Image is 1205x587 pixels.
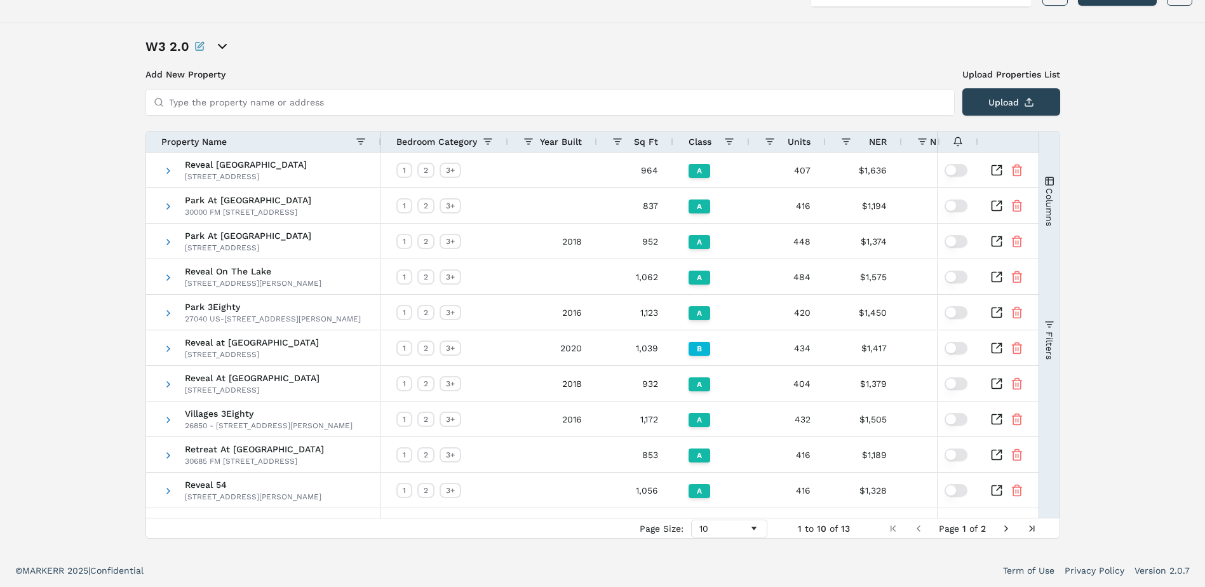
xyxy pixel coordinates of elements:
span: Confidential [90,565,144,576]
div: [STREET_ADDRESS] [185,349,319,360]
div: 2 [417,341,434,356]
button: Remove Property From Portfolio [1011,306,1023,319]
div: $1,575 [826,259,902,294]
span: 10 [817,523,826,534]
div: $1,417 [826,330,902,365]
div: 1 [396,483,412,498]
div: [STREET_ADDRESS] [185,172,307,182]
div: 3+ [440,376,461,391]
button: Remove Property From Portfolio [1011,484,1023,497]
div: 2018 [508,366,597,401]
div: $1.44 [902,224,991,259]
button: Remove Property From Portfolio [1011,271,1023,283]
span: Reveal At [GEOGRAPHIC_DATA] [185,374,320,382]
div: 484 [750,259,826,294]
div: 3+ [440,412,461,427]
div: 434 [750,330,826,365]
button: Remove Property From Portfolio [1011,377,1023,390]
div: Page Size: [640,523,683,534]
div: A [689,235,710,249]
span: Year Built [540,137,582,147]
button: Remove Property From Portfolio [1011,235,1023,248]
a: Inspect Comparable [990,449,1003,461]
div: 2 [417,198,434,213]
div: B [689,342,710,356]
div: 2 [417,234,434,249]
div: 1 [396,198,412,213]
span: 1 [962,523,966,534]
span: to [805,523,814,534]
div: Previous Page [913,523,924,534]
div: 10 [699,523,749,534]
div: $1.43 [902,188,991,223]
a: Inspect Comparable [990,235,1003,248]
div: 2 [417,163,434,178]
a: Inspect Comparable [990,377,1003,390]
div: 30000 FM [STREET_ADDRESS] [185,207,311,217]
div: 2 [417,447,434,462]
div: [STREET_ADDRESS][PERSON_NAME] [185,278,321,288]
div: [STREET_ADDRESS] [185,385,320,395]
div: $1.39 [902,437,991,472]
div: A [689,484,710,498]
div: 2020 [508,330,597,365]
div: $1,328 [826,473,902,508]
div: 1 [396,163,412,178]
div: 3+ [440,341,461,356]
div: 2018 [508,224,597,259]
div: A [689,413,710,427]
div: $1,379 [826,366,902,401]
span: NER/Sq Ft [930,137,976,147]
a: Privacy Policy [1065,564,1124,577]
span: Filters [1044,331,1054,359]
div: 952 [597,224,673,259]
div: $1,505 [826,401,902,436]
div: 1 [396,234,412,249]
a: Inspect Comparable [990,164,1003,177]
button: Upload [962,88,1060,116]
div: $1,636 [826,152,902,187]
a: Term of Use [1003,564,1054,577]
span: Retreat At [GEOGRAPHIC_DATA] [185,445,324,454]
div: 853 [597,437,673,472]
div: 2 [417,376,434,391]
span: NER [869,137,887,147]
div: 27040 US-[STREET_ADDRESS][PERSON_NAME] [185,314,361,324]
span: Villages 3Eighty [185,409,353,418]
div: $1.48 [902,259,991,294]
div: 3+ [440,163,461,178]
a: Inspect Comparable [990,199,1003,212]
div: 407 [750,152,826,187]
a: Inspect Comparable [990,413,1003,426]
input: Type the property name or address [169,90,946,115]
div: [STREET_ADDRESS] [185,243,311,253]
div: 1,062 [597,259,673,294]
div: $1.28 [902,401,991,436]
div: 2016 [508,295,597,330]
span: 13 [841,523,850,534]
button: open portfolio options [215,39,230,54]
span: Reveal at [GEOGRAPHIC_DATA] [185,338,319,347]
div: 2016 [508,401,597,436]
div: 3+ [440,305,461,320]
div: 26850 - [STREET_ADDRESS][PERSON_NAME] [185,421,353,431]
a: Inspect Comparable [990,484,1003,497]
span: Park 3Eighty [185,302,361,311]
div: $1.26 [902,473,991,508]
div: A [689,449,710,462]
span: Park At [GEOGRAPHIC_DATA] [185,231,311,240]
div: 1 [396,447,412,462]
span: Page [939,523,959,534]
div: 30685 FM [STREET_ADDRESS] [185,456,324,466]
h1: W3 2.0 [145,37,189,55]
div: 1 [396,305,412,320]
div: 1,172 [597,401,673,436]
span: Units [788,137,811,147]
a: Inspect Comparable [990,271,1003,283]
div: 1,056 [597,473,673,508]
div: Next Page [1001,523,1011,534]
div: 2 [417,412,434,427]
span: 1 [798,523,802,534]
div: 932 [597,366,673,401]
div: 2 [417,305,434,320]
